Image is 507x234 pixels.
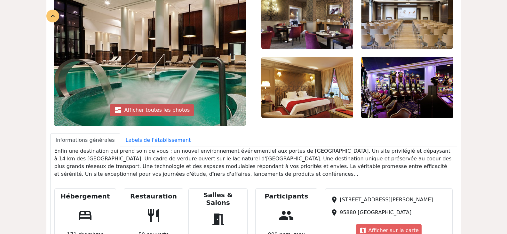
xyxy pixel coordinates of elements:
span: dashboard [114,106,122,114]
a: Informations générales [50,133,120,147]
div: expand_less [46,10,59,22]
span: Afficher sur la carte [368,227,419,233]
h5: Hébergement [60,192,110,200]
div: Afficher toutes les photos [110,104,194,116]
span: 95880 [GEOGRAPHIC_DATA] [340,209,411,215]
h5: Salles & Salons [191,191,245,206]
span: restaurant [143,205,164,226]
span: place [330,196,338,204]
img: 4.jpg [261,57,353,118]
span: meeting_room [208,209,228,230]
span: people [276,205,297,226]
p: Enfin une destination qui prend soin de vous : un nouvel environnement événementiel aux portes de... [54,147,453,178]
h5: Restauration [130,192,177,200]
h5: Participants [265,192,308,200]
span: [STREET_ADDRESS][PERSON_NAME] [340,197,433,203]
img: 5.jpg [361,57,453,118]
span: bed [75,205,95,226]
a: Labels de l'établissement [120,133,196,147]
span: place [330,209,338,216]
